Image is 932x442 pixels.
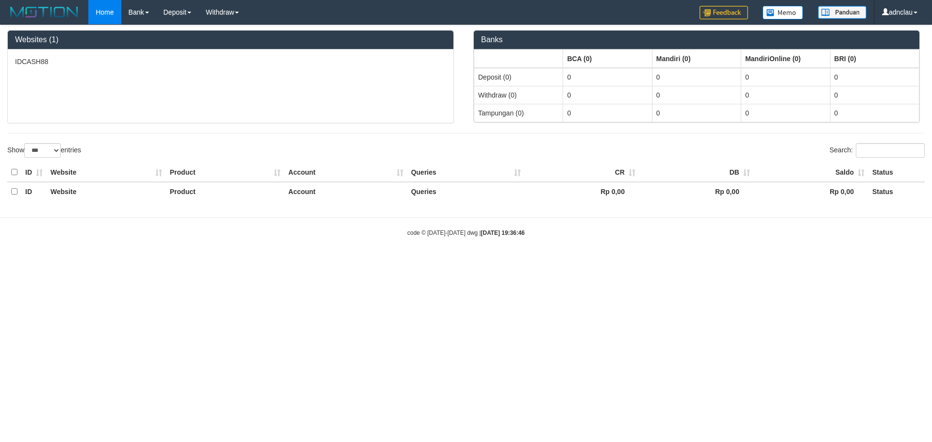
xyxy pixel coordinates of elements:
strong: [DATE] 19:36:46 [481,229,525,236]
th: DB [639,163,754,182]
td: 0 [563,68,652,86]
select: Showentries [24,143,61,158]
td: Tampungan (0) [474,104,563,122]
th: Rp 0,00 [754,182,868,201]
td: 0 [563,104,652,122]
td: 0 [741,104,830,122]
img: MOTION_logo.png [7,5,81,19]
th: Queries [407,182,525,201]
small: code © [DATE]-[DATE] dwg | [407,229,525,236]
h3: Websites (1) [15,35,446,44]
th: Product [166,182,284,201]
th: Group: activate to sort column ascending [741,49,830,68]
th: Account [284,182,407,201]
th: ID [21,163,47,182]
td: 0 [830,104,919,122]
td: 0 [652,104,741,122]
td: 0 [830,68,919,86]
td: 0 [830,86,919,104]
td: 0 [741,86,830,104]
input: Search: [856,143,925,158]
th: Website [47,182,166,201]
td: 0 [652,68,741,86]
p: IDCASH88 [15,57,446,66]
th: Account [284,163,407,182]
th: Status [868,163,925,182]
label: Search: [830,143,925,158]
td: 0 [563,86,652,104]
th: Saldo [754,163,868,182]
h3: Banks [481,35,912,44]
th: Status [868,182,925,201]
td: Withdraw (0) [474,86,563,104]
label: Show entries [7,143,81,158]
img: Feedback.jpg [699,6,748,19]
th: Rp 0,00 [525,182,639,201]
img: Button%20Memo.svg [763,6,803,19]
th: Queries [407,163,525,182]
td: 0 [741,68,830,86]
th: Rp 0,00 [639,182,754,201]
img: panduan.png [818,6,866,19]
th: CR [525,163,639,182]
th: Group: activate to sort column ascending [652,49,741,68]
td: Deposit (0) [474,68,563,86]
th: ID [21,182,47,201]
td: 0 [652,86,741,104]
th: Website [47,163,166,182]
th: Group: activate to sort column ascending [830,49,919,68]
th: Product [166,163,284,182]
th: Group: activate to sort column ascending [474,49,563,68]
th: Group: activate to sort column ascending [563,49,652,68]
